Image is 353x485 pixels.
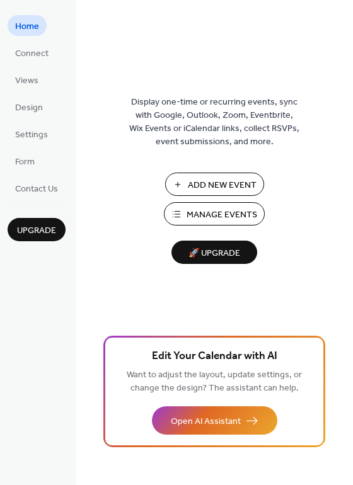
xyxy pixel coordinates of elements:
[8,69,46,90] a: Views
[164,202,265,225] button: Manage Events
[188,179,257,192] span: Add New Event
[15,128,48,142] span: Settings
[8,123,55,144] a: Settings
[171,241,257,264] button: 🚀 Upgrade
[8,218,66,241] button: Upgrade
[8,42,56,63] a: Connect
[15,183,58,196] span: Contact Us
[8,96,50,117] a: Design
[171,415,241,428] span: Open AI Assistant
[152,406,277,435] button: Open AI Assistant
[179,245,250,262] span: 🚀 Upgrade
[15,20,39,33] span: Home
[127,367,302,397] span: Want to adjust the layout, update settings, or change the design? The assistant can help.
[8,178,66,198] a: Contact Us
[17,224,56,237] span: Upgrade
[187,208,257,222] span: Manage Events
[152,348,277,365] span: Edit Your Calendar with AI
[15,74,38,88] span: Views
[129,96,299,149] span: Display one-time or recurring events, sync with Google, Outlook, Zoom, Eventbrite, Wix Events or ...
[15,47,49,60] span: Connect
[8,15,47,36] a: Home
[15,156,35,169] span: Form
[8,151,42,171] a: Form
[165,173,264,196] button: Add New Event
[15,101,43,115] span: Design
